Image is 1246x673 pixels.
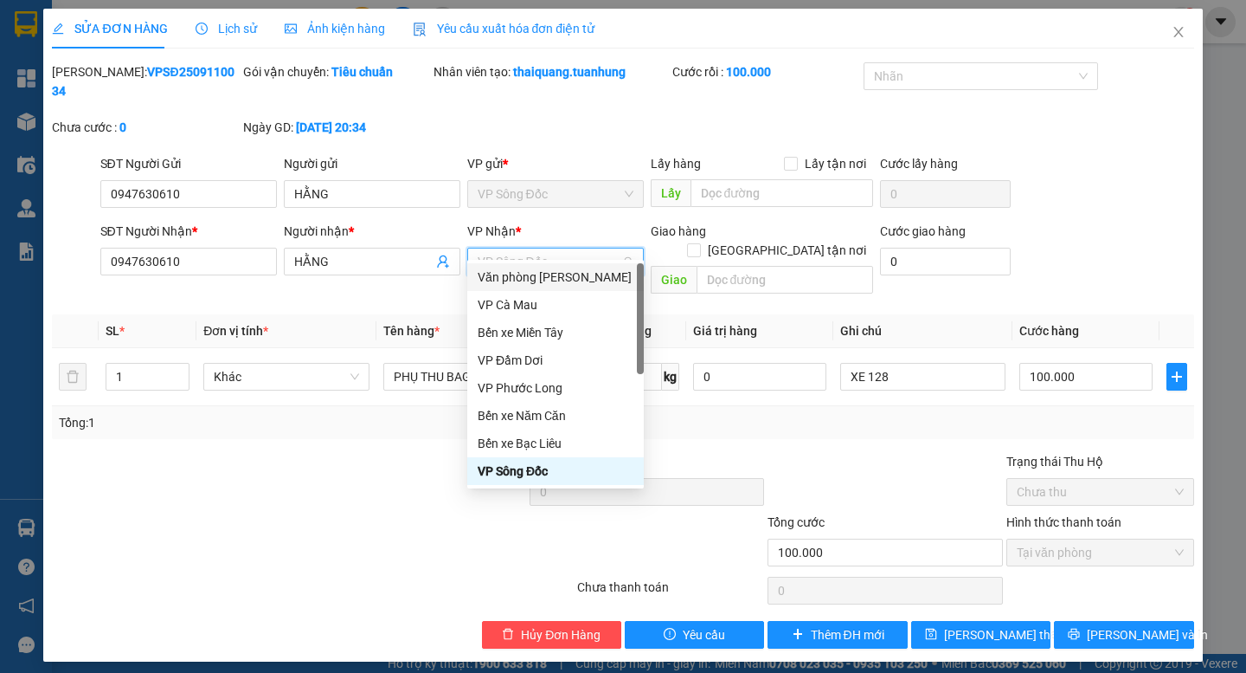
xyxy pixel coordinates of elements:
div: Cước rồi : [672,62,860,81]
div: VP Phước Long [478,379,633,398]
span: edit [52,23,64,35]
span: user-add [436,255,450,269]
button: deleteHủy Đơn Hàng [482,621,621,649]
div: VP Phước Long [467,374,644,402]
button: save[PERSON_NAME] thay đổi [911,621,1050,649]
div: SĐT Người Gửi [100,154,277,173]
span: close [1172,25,1185,39]
span: Cước hàng [1019,324,1079,338]
div: VP Sông Đốc [478,462,633,481]
div: Chưa thanh toán [575,578,767,608]
span: [PERSON_NAME] và In [1087,625,1208,644]
div: VP gửi [467,154,644,173]
span: Tại văn phòng [1017,540,1184,566]
span: SỬA ĐƠN HÀNG [52,22,167,36]
span: SL [106,324,119,338]
div: VP Cà Mau [478,295,633,314]
div: Văn phòng [PERSON_NAME] [478,268,633,287]
span: VP Nhận [467,224,516,238]
span: Thêm ĐH mới [811,625,884,644]
button: printer[PERSON_NAME] và In [1054,621,1193,649]
button: plus [1166,363,1187,391]
span: Yêu cầu xuất hóa đơn điện tử [413,22,595,36]
span: Tổng cước [768,515,825,529]
span: delete [502,628,514,642]
span: save [925,628,937,642]
img: icon [413,23,427,36]
input: Dọc đường [697,266,873,294]
div: Nhân viên tạo: [434,62,669,81]
b: Tiêu chuẩn [331,65,393,79]
div: Chưa cước : [52,118,240,137]
span: picture [285,23,297,35]
span: Lấy hàng [651,157,701,171]
span: Lấy [651,179,690,207]
span: Giao hàng [651,224,706,238]
div: VP Cà Mau [467,291,644,319]
span: plus [792,628,804,642]
div: VP Đầm Dơi [478,351,633,370]
div: Ngày GD: [243,118,431,137]
div: Bến xe Miền Tây [467,319,644,346]
span: exclamation-circle [664,628,676,642]
span: clock-circle [196,23,208,35]
span: Khác [214,364,358,390]
b: [DATE] 20:34 [296,120,366,134]
span: Giá trị hàng [693,324,757,338]
div: Tổng: 1 [59,413,482,432]
div: Bến xe Năm Căn [467,402,644,430]
span: Lịch sử [196,22,257,36]
div: VP Sông Đốc [467,457,644,485]
label: Cước lấy hàng [880,157,958,171]
span: Yêu cầu [683,625,725,644]
div: VP Đầm Dơi [467,346,644,374]
label: Cước giao hàng [880,224,966,238]
div: Bến xe Miền Tây [478,323,633,342]
span: Đơn vị tính [203,324,268,338]
input: Dọc đường [690,179,873,207]
span: Tên hàng [383,324,440,338]
div: Bến xe Bạc Liêu [478,434,633,453]
span: Hủy Đơn Hàng [521,625,601,644]
div: Người nhận [284,222,460,241]
input: VD: Bàn, Ghế [383,363,549,391]
input: Cước giao hàng [880,248,1011,275]
span: plus [1167,370,1186,384]
span: Chưa thu [1017,479,1184,505]
div: Trạng thái Thu Hộ [1006,452,1194,471]
span: printer [1068,628,1080,642]
span: [PERSON_NAME] thay đổi [944,625,1082,644]
div: SĐT Người Nhận [100,222,277,241]
b: VPSĐ2509110034 [52,65,234,98]
input: Ghi Chú [840,363,1005,391]
span: [GEOGRAPHIC_DATA] tận nơi [701,241,873,260]
div: Người gửi [284,154,460,173]
span: kg [662,363,679,391]
input: Cước lấy hàng [880,180,1011,208]
div: Gói vận chuyển: [243,62,431,81]
span: VP Sông Đốc [478,249,633,275]
div: [PERSON_NAME]: [52,62,240,100]
span: VP Sông Đốc [478,181,633,207]
b: thaiquang.tuanhung [513,65,626,79]
span: Lấy tận nơi [798,154,873,173]
button: delete [59,363,87,391]
div: Văn phòng Hồ Chí Minh [467,263,644,291]
button: plusThêm ĐH mới [768,621,907,649]
span: Ảnh kiện hàng [285,22,385,36]
th: Ghi chú [833,314,1012,348]
button: exclamation-circleYêu cầu [625,621,764,649]
label: Hình thức thanh toán [1006,515,1121,529]
div: Bến xe Năm Căn [478,406,633,425]
div: Bến xe Bạc Liêu [467,430,644,457]
button: Close [1154,9,1203,57]
span: Giao [651,266,697,294]
b: 100.000 [726,65,771,79]
b: 0 [119,120,126,134]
